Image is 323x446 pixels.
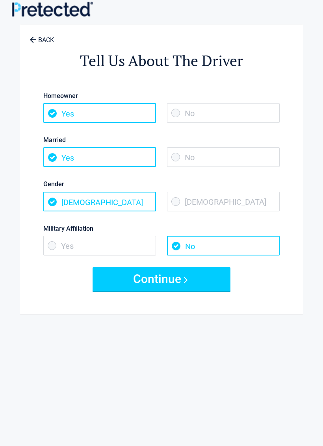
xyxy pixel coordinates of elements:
button: Continue [93,268,230,291]
span: No [167,236,280,256]
h2: Tell Us About The Driver [24,51,299,71]
span: Yes [43,148,156,167]
a: BACK [28,30,56,44]
label: Homeowner [43,91,280,102]
span: No [167,148,280,167]
img: Main Logo [12,2,93,17]
span: Yes [43,104,156,123]
label: Military Affiliation [43,224,280,234]
label: Married [43,135,280,146]
span: [DEMOGRAPHIC_DATA] [43,192,156,212]
span: [DEMOGRAPHIC_DATA] [167,192,280,212]
label: Gender [43,179,280,190]
span: Yes [43,236,156,256]
span: No [167,104,280,123]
